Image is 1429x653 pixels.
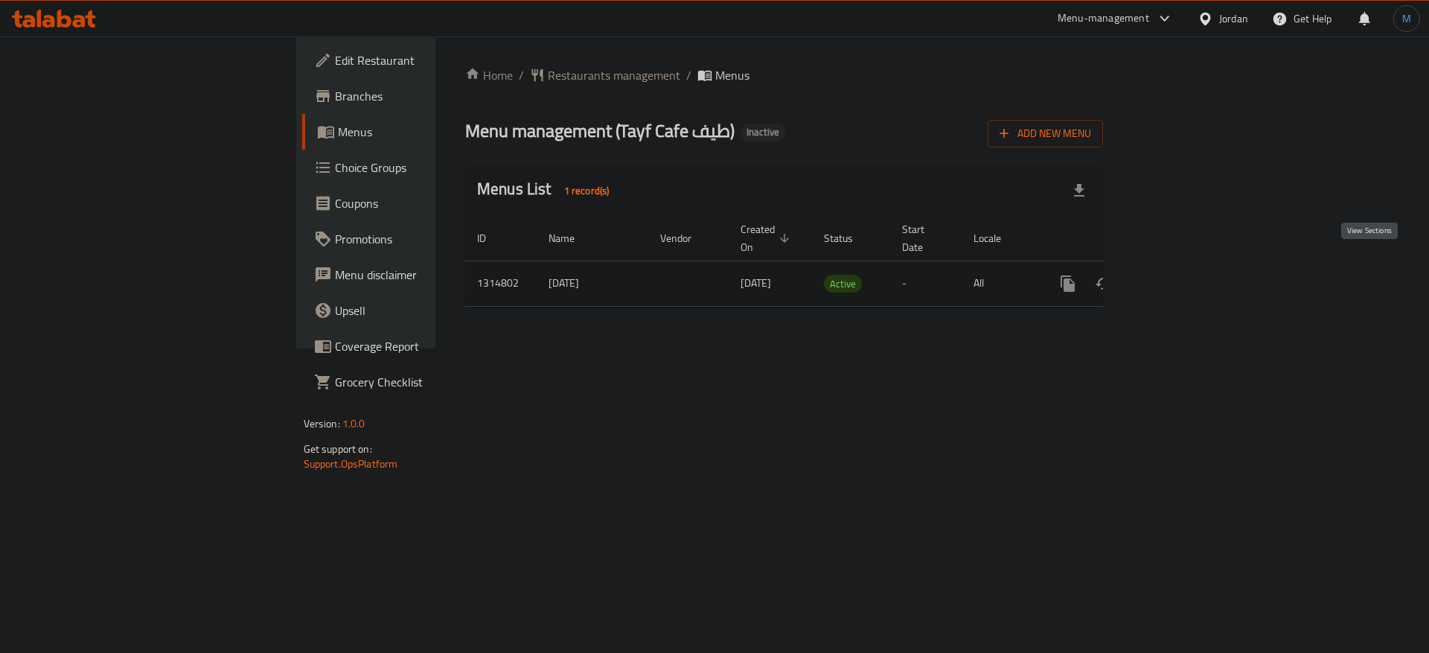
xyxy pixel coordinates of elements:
th: Actions [1038,216,1205,261]
span: Menus [715,66,749,84]
span: Created On [741,220,794,256]
span: Inactive [741,126,785,138]
a: Menus [302,114,535,150]
a: Upsell [302,293,535,328]
span: M [1402,10,1411,27]
button: Change Status [1086,266,1122,302]
a: Support.OpsPlatform [304,454,398,474]
div: Export file [1061,173,1097,208]
a: Grocery Checklist [302,364,535,400]
span: Promotions [335,230,523,248]
td: [DATE] [537,261,648,306]
span: Active [824,275,862,293]
span: Choice Groups [335,159,523,176]
span: Coupons [335,194,523,212]
span: Menu disclaimer [335,266,523,284]
button: Add New Menu [988,120,1103,147]
div: Menu-management [1058,10,1149,28]
a: Branches [302,78,535,114]
li: / [686,66,691,84]
span: 1 record(s) [555,184,618,198]
td: - [890,261,962,306]
div: Inactive [741,124,785,141]
span: ID [477,229,505,247]
span: Start Date [902,220,944,256]
span: Version: [304,414,340,433]
a: Edit Restaurant [302,42,535,78]
a: Coupons [302,185,535,221]
span: Edit Restaurant [335,51,523,69]
span: Menus [338,123,523,141]
span: Vendor [660,229,711,247]
span: [DATE] [741,273,771,293]
span: Coverage Report [335,337,523,355]
div: Total records count [555,179,618,203]
span: Restaurants management [548,66,680,84]
button: more [1050,266,1086,302]
td: All [962,261,1038,306]
span: Grocery Checklist [335,373,523,391]
h2: Menus List [477,178,618,203]
span: Locale [974,229,1020,247]
a: Coverage Report [302,328,535,364]
a: Promotions [302,221,535,257]
div: Jordan [1219,10,1248,27]
a: Restaurants management [530,66,680,84]
span: Get support on: [304,439,372,459]
span: 1.0.0 [342,414,365,433]
a: Choice Groups [302,150,535,185]
span: Name [549,229,594,247]
span: Menu management ( Tayf Cafe طيف ) [465,114,735,147]
span: Status [824,229,872,247]
span: Upsell [335,302,523,319]
table: enhanced table [465,216,1205,307]
span: Branches [335,87,523,105]
span: Add New Menu [1000,124,1091,143]
nav: breadcrumb [465,66,1103,84]
a: Menu disclaimer [302,257,535,293]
